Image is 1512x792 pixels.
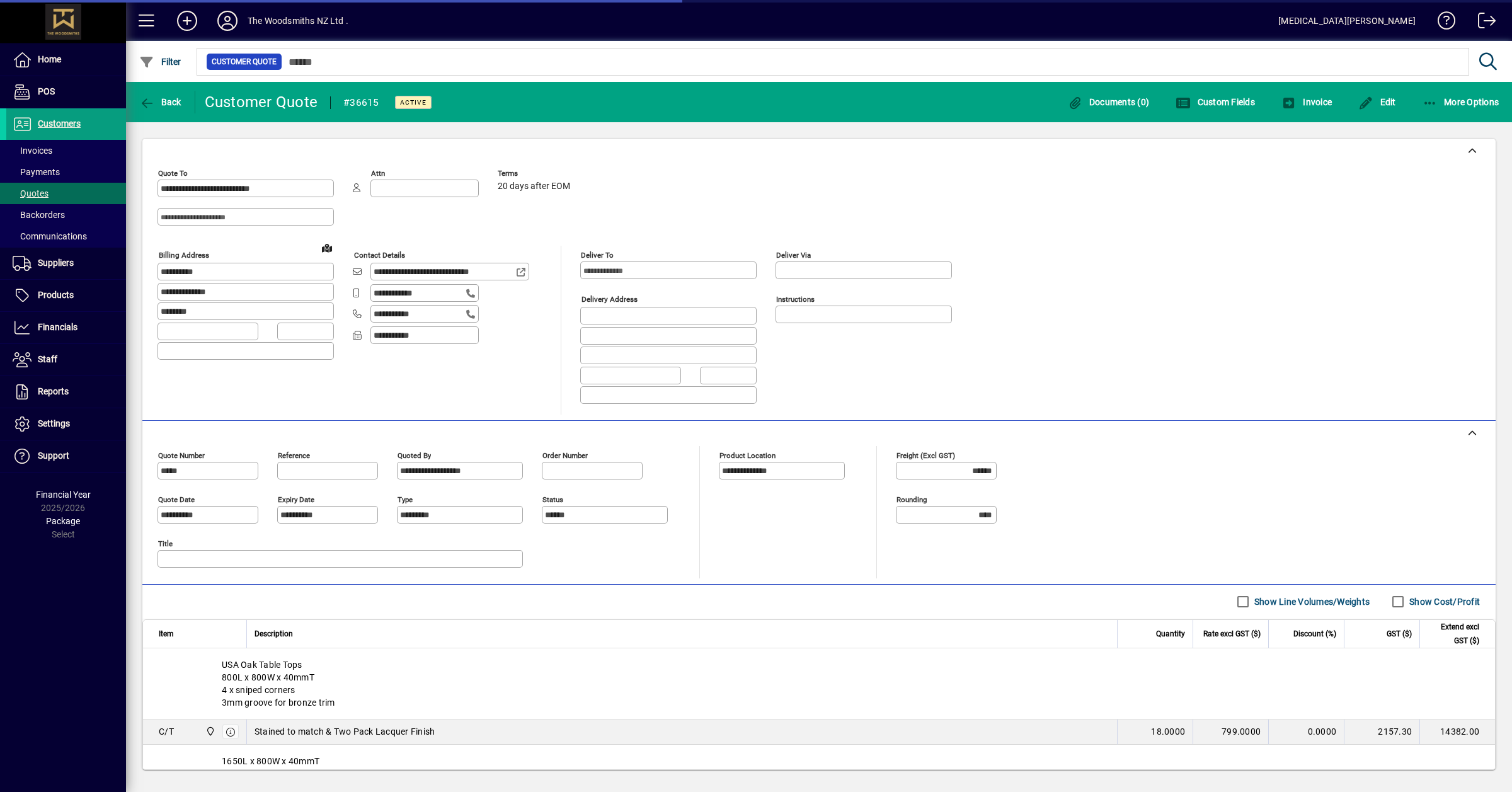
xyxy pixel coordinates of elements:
span: Reports [38,386,69,396]
mat-label: Status [542,495,563,503]
span: Communications [13,231,87,241]
span: The Woodsmiths [202,725,217,738]
a: Backorders [6,204,126,226]
mat-label: Quote date [158,495,195,503]
a: Logout [1469,3,1496,43]
span: More Options [1423,97,1499,107]
span: Payments [13,167,60,177]
button: Custom Fields [1172,91,1258,113]
span: Discount (%) [1293,627,1336,641]
mat-label: Instructions [776,295,815,304]
div: USA Oak Table Tops 800L x 800W x 40mmT 4 x sniped corners 3mm groove for bronze trim [143,648,1495,719]
button: Invoice [1278,91,1335,113]
button: Filter [136,50,185,73]
mat-label: Product location [719,451,776,459]
button: Profile [207,9,248,32]
button: Documents (0) [1064,91,1152,113]
a: Quotes [6,183,126,204]
a: Invoices [6,140,126,161]
span: Invoices [13,146,52,156]
label: Show Cost/Profit [1407,595,1480,608]
span: Support [38,451,69,461]
span: Package [46,516,80,526]
span: Financials [38,322,77,332]
button: More Options [1419,91,1503,113]
a: Suppliers [6,248,126,279]
span: Invoice [1281,97,1332,107]
span: Suppliers [38,258,74,268]
span: Home [38,54,61,64]
a: POS [6,76,126,108]
a: Support [6,440,126,472]
div: [MEDICAL_DATA][PERSON_NAME] [1278,11,1416,31]
mat-label: Order number [542,451,588,459]
button: Back [136,91,185,113]
mat-label: Expiry date [278,495,314,503]
a: Payments [6,161,126,183]
a: View on map [317,238,337,258]
div: 799.0000 [1201,725,1261,738]
button: Edit [1355,91,1399,113]
div: #36615 [343,93,379,113]
mat-label: Deliver To [581,251,614,260]
a: Knowledge Base [1428,3,1456,43]
a: Reports [6,376,126,408]
span: Item [159,627,174,641]
mat-label: Attn [371,169,385,178]
span: Active [400,98,427,106]
td: 0.0000 [1268,720,1344,745]
mat-label: Quote number [158,451,205,459]
div: Customer Quote [205,92,318,112]
mat-label: Rounding [896,495,927,503]
span: Filter [139,57,181,67]
span: Custom Fields [1176,97,1255,107]
span: GST ($) [1387,627,1412,641]
span: Quantity [1156,627,1185,641]
mat-label: Quoted by [398,451,431,459]
a: Settings [6,408,126,440]
app-page-header-button: Back [126,91,195,113]
td: 14382.00 [1419,720,1495,745]
span: Back [139,97,181,107]
span: Edit [1358,97,1396,107]
a: Products [6,280,126,311]
div: C/T [159,725,174,738]
mat-label: Quote To [158,169,188,178]
td: 2157.30 [1344,720,1419,745]
span: Customers [38,118,81,129]
span: Products [38,290,74,300]
a: Home [6,44,126,76]
span: Extend excl GST ($) [1428,620,1479,648]
a: Financials [6,312,126,343]
span: Rate excl GST ($) [1203,627,1261,641]
span: Customer Quote [212,55,277,68]
mat-label: Deliver via [776,251,811,260]
label: Show Line Volumes/Weights [1252,595,1370,608]
span: Stained to match & Two Pack Lacquer Finish [255,725,435,738]
span: Terms [498,169,573,178]
a: Staff [6,344,126,376]
span: Settings [38,418,70,428]
span: Documents (0) [1067,97,1149,107]
button: Add [167,9,207,32]
a: Communications [6,226,126,247]
div: The Woodsmiths NZ Ltd . [248,11,348,31]
mat-label: Freight (excl GST) [896,451,955,459]
span: Financial Year [36,490,91,500]
span: POS [38,86,55,96]
span: 18.0000 [1151,725,1185,738]
mat-label: Title [158,539,173,548]
span: Staff [38,354,57,364]
mat-label: Reference [278,451,310,459]
span: 20 days after EOM [498,181,570,192]
span: Quotes [13,188,49,198]
mat-label: Type [398,495,413,503]
span: Description [255,627,293,641]
span: Backorders [13,210,65,220]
